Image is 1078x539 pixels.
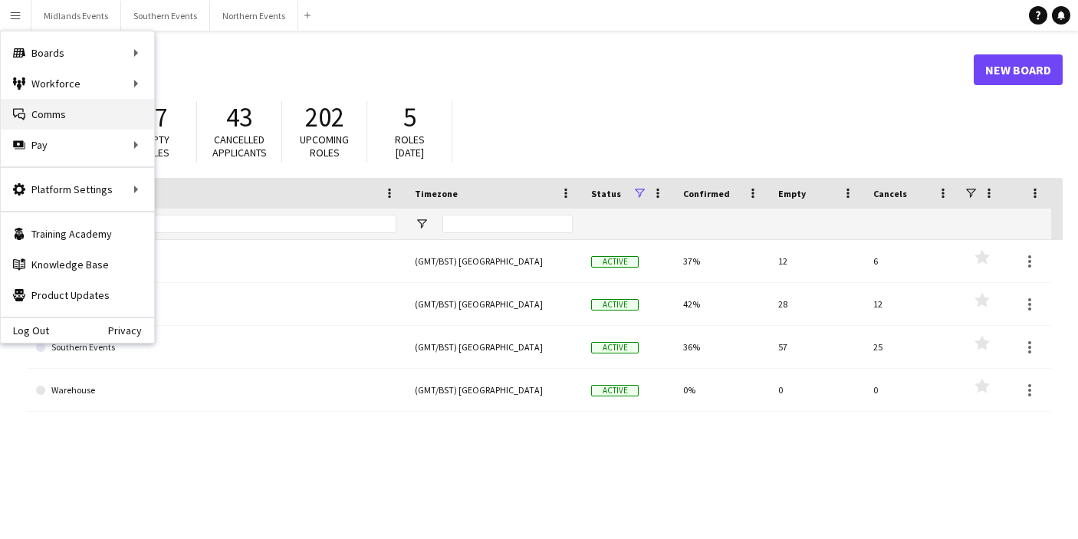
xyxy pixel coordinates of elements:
[674,283,769,325] div: 42%
[226,100,252,134] span: 43
[1,280,154,311] a: Product Updates
[864,369,959,411] div: 0
[591,299,639,311] span: Active
[212,133,267,159] span: Cancelled applicants
[31,1,121,31] button: Midlands Events
[1,174,154,205] div: Platform Settings
[769,283,864,325] div: 28
[864,283,959,325] div: 12
[36,283,396,326] a: Northern Events
[210,1,298,31] button: Northern Events
[27,58,974,81] h1: Boards
[591,256,639,268] span: Active
[974,54,1063,85] a: New Board
[674,326,769,368] div: 36%
[674,369,769,411] div: 0%
[674,240,769,282] div: 37%
[403,100,416,134] span: 5
[873,188,907,199] span: Cancels
[864,326,959,368] div: 25
[683,188,730,199] span: Confirmed
[1,130,154,160] div: Pay
[36,240,396,283] a: Midlands Events
[591,385,639,396] span: Active
[769,326,864,368] div: 57
[1,249,154,280] a: Knowledge Base
[108,324,154,337] a: Privacy
[300,133,349,159] span: Upcoming roles
[64,215,396,233] input: Board name Filter Input
[406,283,582,325] div: (GMT/BST) [GEOGRAPHIC_DATA]
[442,215,573,233] input: Timezone Filter Input
[591,188,621,199] span: Status
[305,100,344,134] span: 202
[1,219,154,249] a: Training Academy
[415,217,429,231] button: Open Filter Menu
[406,326,582,368] div: (GMT/BST) [GEOGRAPHIC_DATA]
[406,240,582,282] div: (GMT/BST) [GEOGRAPHIC_DATA]
[121,1,210,31] button: Southern Events
[778,188,806,199] span: Empty
[415,188,458,199] span: Timezone
[1,38,154,68] div: Boards
[406,369,582,411] div: (GMT/BST) [GEOGRAPHIC_DATA]
[769,240,864,282] div: 12
[769,369,864,411] div: 0
[1,68,154,99] div: Workforce
[36,326,396,369] a: Southern Events
[591,342,639,353] span: Active
[395,133,425,159] span: Roles [DATE]
[864,240,959,282] div: 6
[1,99,154,130] a: Comms
[36,369,396,412] a: Warehouse
[1,324,49,337] a: Log Out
